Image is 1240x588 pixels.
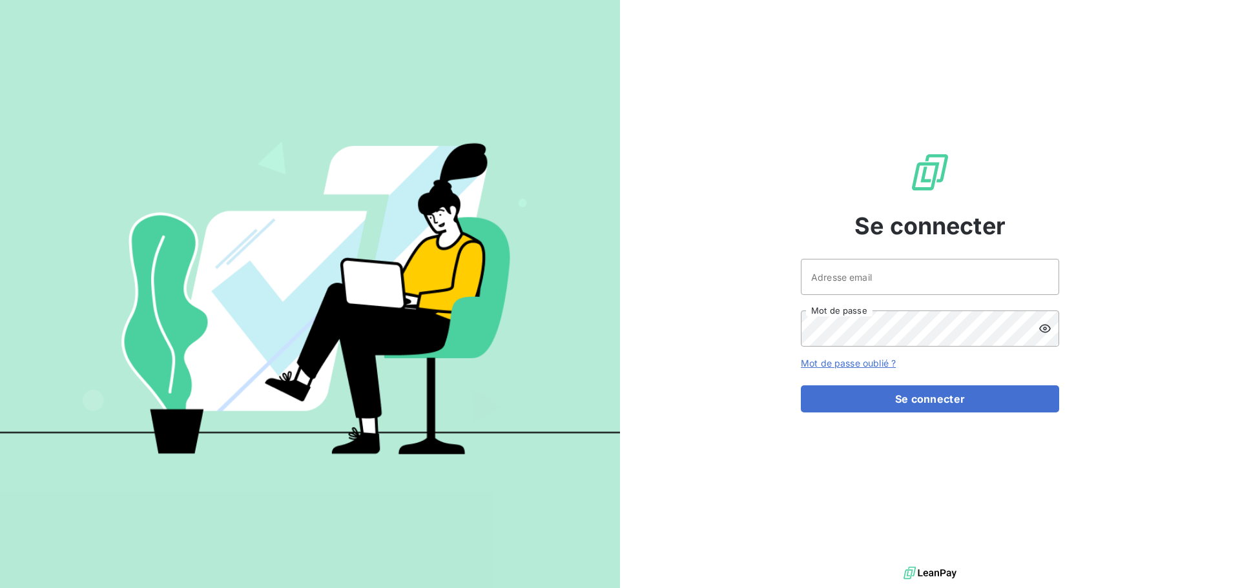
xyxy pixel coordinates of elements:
input: placeholder [801,259,1059,295]
img: Logo LeanPay [909,152,951,193]
span: Se connecter [854,208,1006,243]
button: Se connecter [801,385,1059,412]
a: Mot de passe oublié ? [801,358,896,369]
img: logo [904,563,956,583]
